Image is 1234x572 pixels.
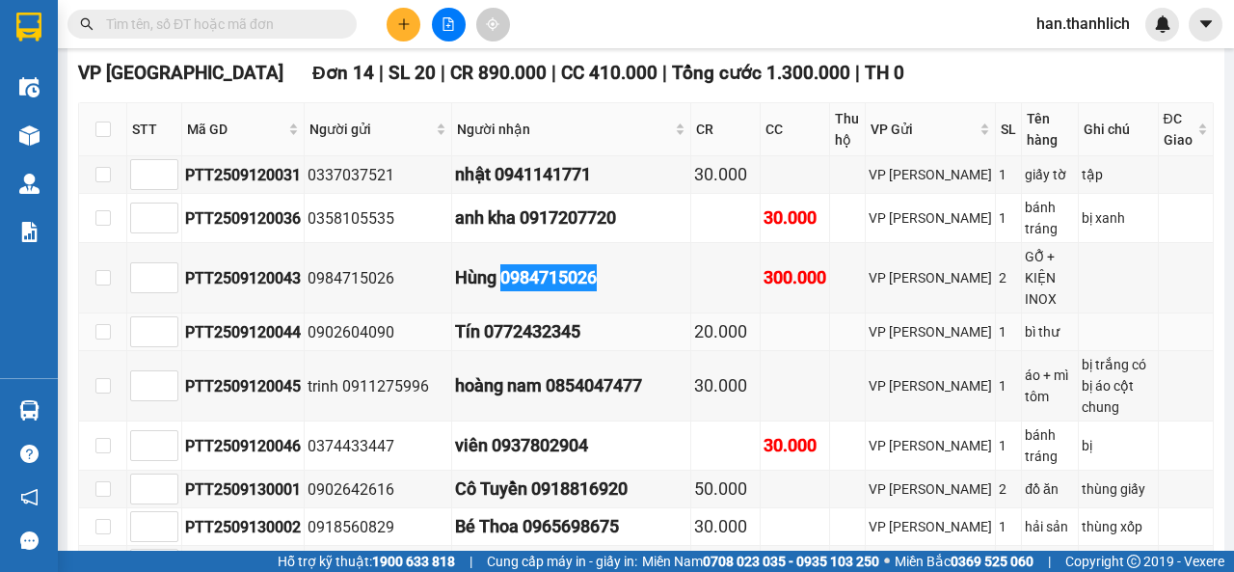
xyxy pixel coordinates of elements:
span: | [469,551,472,572]
th: SL [996,103,1022,156]
div: VP [PERSON_NAME] [869,164,992,185]
div: Nhận: VP [PERSON_NAME] [201,113,346,153]
span: Đơn 14 [312,62,374,84]
button: caret-down [1189,8,1222,41]
span: notification [20,488,39,506]
span: | [662,62,667,84]
span: Miền Nam [642,551,879,572]
strong: 0708 023 035 - 0935 103 250 [703,554,879,569]
span: ĐC Giao [1164,108,1194,150]
td: PTT2509120031 [182,156,305,194]
div: bánh tráng [1025,424,1075,467]
div: VP [PERSON_NAME] [869,321,992,342]
th: Ghi chú [1079,103,1158,156]
span: TH 0 [865,62,904,84]
span: question-circle [20,445,39,463]
div: Tín 0772432345 [455,318,687,345]
span: | [441,62,445,84]
div: 1 [999,321,1018,342]
div: 1 [999,516,1018,537]
div: 0902604090 [308,320,448,344]
button: aim [476,8,510,41]
img: warehouse-icon [19,125,40,146]
span: VP [GEOGRAPHIC_DATA] [78,62,283,84]
div: Cô Tuyền 0918816920 [455,476,687,503]
th: Thu hộ [830,103,866,156]
th: CR [691,103,761,156]
div: 30.000 [764,204,826,232]
div: 0984715026 [308,266,448,290]
span: | [551,62,556,84]
div: VP [PERSON_NAME] [869,375,992,396]
img: warehouse-icon [19,400,40,421]
div: 0918560829 [308,515,448,539]
td: PTT2509130001 [182,471,305,508]
div: 300.000 [764,264,826,291]
div: GỖ + KIỆN INOX [1025,246,1075,310]
div: Hùng 0984715026 [455,264,687,291]
td: VP Phan Thiết [866,313,996,351]
div: nhật 0941141771 [455,161,687,188]
button: file-add [432,8,466,41]
span: SL 20 [389,62,436,84]
div: trinh 0911275996 [308,374,448,398]
span: Hỗ trợ kỹ thuật: [278,551,455,572]
div: 0358105535 [308,206,448,231]
div: bị [1082,435,1154,456]
img: warehouse-icon [19,77,40,97]
span: plus [397,17,411,31]
img: warehouse-icon [19,174,40,194]
div: 1 [999,207,1018,229]
div: VP [PERSON_NAME] [869,516,992,537]
span: Cung cấp máy in - giấy in: [487,551,637,572]
div: PTT2509130001 [185,477,301,502]
td: PTT2509120036 [182,194,305,243]
td: VP Phan Thiết [866,243,996,313]
span: Tổng cước 1.300.000 [672,62,850,84]
div: VP [PERSON_NAME] [869,267,992,288]
span: file-add [442,17,455,31]
div: Gửi: VP [GEOGRAPHIC_DATA] [14,113,192,153]
div: hoàng nam 0854047477 [455,372,687,399]
td: VP Phan Thiết [866,351,996,422]
span: han.thanhlich [1021,12,1145,36]
div: VP [PERSON_NAME] [869,435,992,456]
span: CC 410.000 [561,62,657,84]
div: 50.000 [694,476,757,503]
td: VP Phan Thiết [866,422,996,471]
th: Tên hàng [1022,103,1079,156]
strong: 1900 633 818 [372,554,455,569]
div: hải sản [1025,516,1075,537]
span: copyright [1127,555,1140,568]
span: Miền Bắc [895,551,1033,572]
div: 0374433447 [308,434,448,458]
div: đồ ăn [1025,478,1075,500]
div: PTT2509120031 [185,163,301,187]
img: solution-icon [19,222,40,242]
span: search [80,17,94,31]
span: Người gửi [309,119,432,140]
span: VP Gửi [871,119,976,140]
img: logo-vxr [16,13,41,41]
th: STT [127,103,182,156]
div: 30.000 [764,432,826,459]
div: 1 [999,375,1018,396]
div: 0902642616 [308,477,448,502]
span: Mã GD [187,119,284,140]
div: PTT2509120046 [185,434,301,458]
div: 1 [999,435,1018,456]
div: 2 [999,267,1018,288]
th: CC [761,103,830,156]
span: ⚪️ [884,558,890,565]
td: VP Phan Thiết [866,471,996,508]
div: 1 [999,164,1018,185]
div: 2 [999,478,1018,500]
div: anh kha 0917207720 [455,204,687,232]
div: PTT2509120036 [185,206,301,231]
div: thùng giấy [1082,478,1154,500]
td: VP Phan Thiết [866,508,996,546]
span: | [379,62,384,84]
div: thùng xốp [1082,516,1154,537]
div: viên 0937802904 [455,432,687,459]
div: bì thư [1025,321,1075,342]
